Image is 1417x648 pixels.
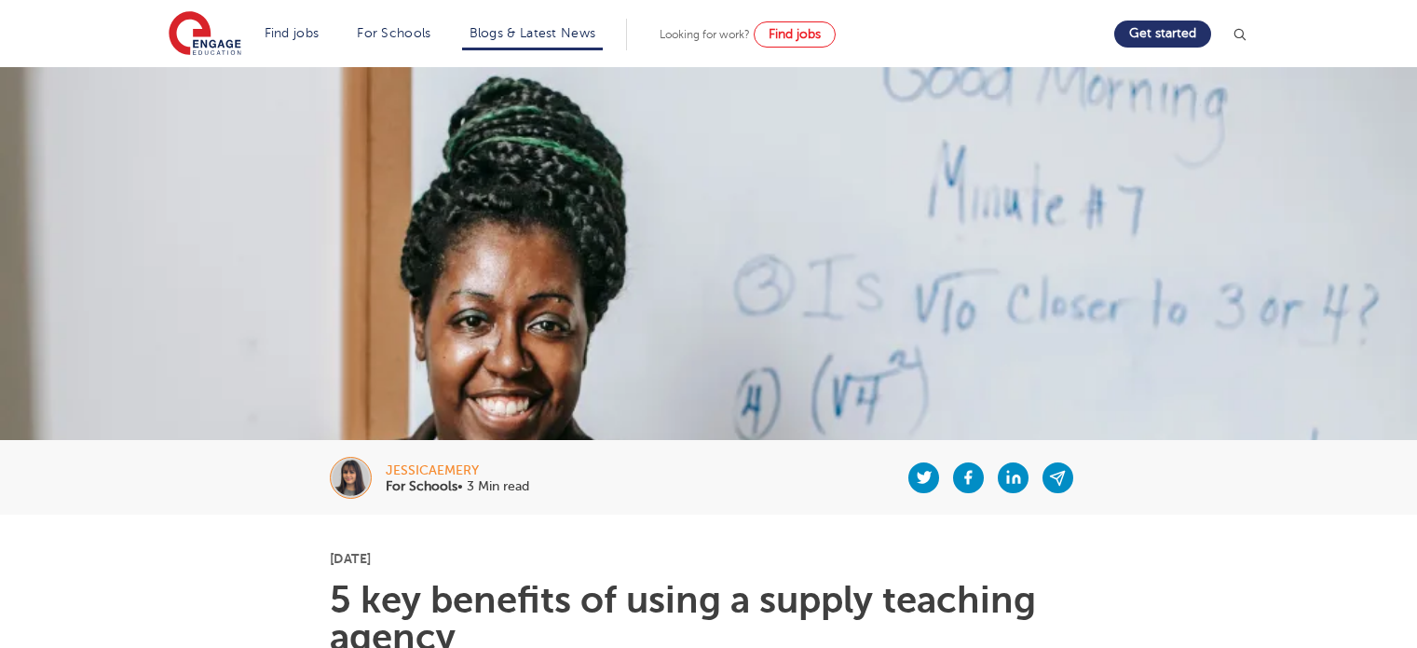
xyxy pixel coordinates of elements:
[330,552,1087,565] p: [DATE]
[169,11,241,58] img: Engage Education
[1114,21,1211,48] a: Get started
[470,26,596,40] a: Blogs & Latest News
[769,27,821,41] span: Find jobs
[386,479,457,493] b: For Schools
[660,28,750,41] span: Looking for work?
[386,480,529,493] p: • 3 Min read
[754,21,836,48] a: Find jobs
[357,26,430,40] a: For Schools
[386,464,529,477] div: jessicaemery
[265,26,320,40] a: Find jobs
